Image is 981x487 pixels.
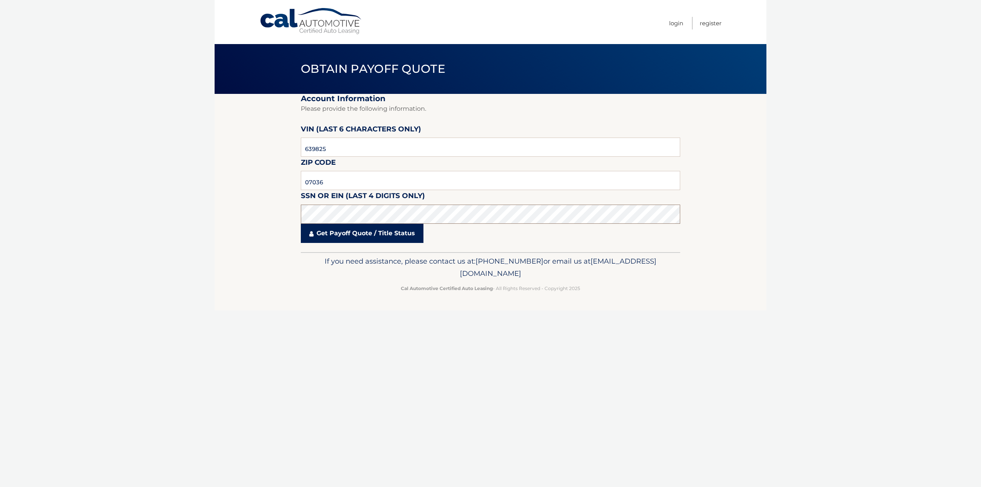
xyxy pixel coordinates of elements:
[476,257,543,266] span: [PHONE_NUMBER]
[301,224,423,243] a: Get Payoff Quote / Title Status
[301,157,336,171] label: Zip Code
[669,17,683,30] a: Login
[301,123,421,138] label: VIN (last 6 characters only)
[301,103,680,114] p: Please provide the following information.
[301,62,445,76] span: Obtain Payoff Quote
[306,255,675,280] p: If you need assistance, please contact us at: or email us at
[401,285,493,291] strong: Cal Automotive Certified Auto Leasing
[259,8,363,35] a: Cal Automotive
[700,17,722,30] a: Register
[301,94,680,103] h2: Account Information
[306,284,675,292] p: - All Rights Reserved - Copyright 2025
[301,190,425,204] label: SSN or EIN (last 4 digits only)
